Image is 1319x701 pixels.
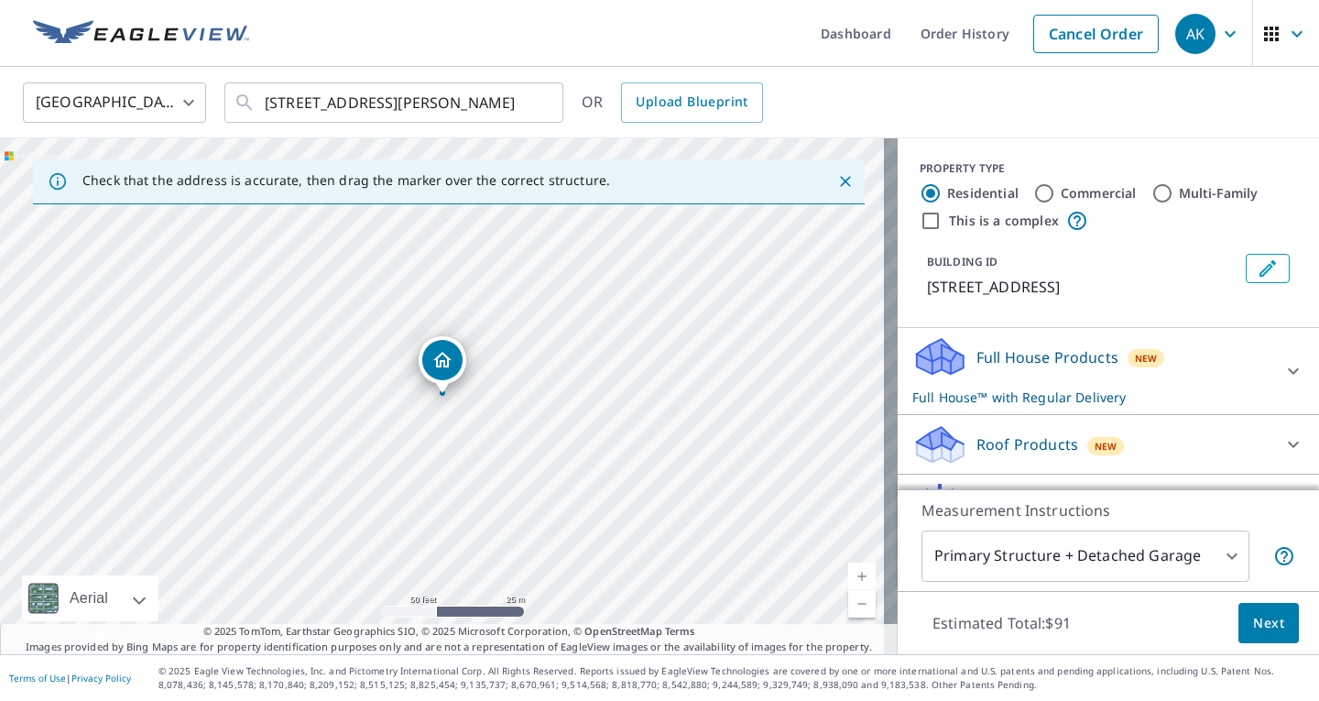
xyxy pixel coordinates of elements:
button: Close [834,170,857,193]
button: Edit building 1 [1246,254,1290,283]
div: OR [582,82,763,123]
div: Solar ProductsNew [912,482,1304,526]
div: Aerial [22,575,158,621]
span: © 2025 TomTom, Earthstar Geographics SIO, © 2025 Microsoft Corporation, © [203,624,695,640]
div: Aerial [64,575,114,621]
button: Next [1238,603,1299,644]
a: Terms of Use [9,672,66,685]
p: Measurement Instructions [921,499,1295,521]
img: EV Logo [33,20,249,48]
p: © 2025 Eagle View Technologies, Inc. and Pictometry International Corp. All Rights Reserved. Repo... [158,664,1310,692]
p: [STREET_ADDRESS] [927,276,1238,298]
p: Full House™ with Regular Delivery [912,388,1271,407]
div: Primary Structure + Detached Garage [921,531,1249,582]
p: Check that the address is accurate, then drag the marker over the correct structure. [82,172,610,189]
span: New [1135,351,1158,366]
label: This is a complex [949,212,1059,230]
a: Terms [665,624,695,638]
div: Dropped pin, building 1, Residential property, 812 Orange Brook Dr Minneola, FL 34715 [419,336,466,393]
label: Multi-Family [1179,184,1259,203]
div: Full House ProductsNewFull House™ with Regular Delivery [912,335,1304,407]
span: Next [1253,612,1284,635]
p: Full House Products [976,346,1118,368]
span: Your report will include the primary structure and a detached garage if one exists. [1273,545,1295,567]
label: Residential [947,184,1019,203]
span: New [1095,439,1117,454]
a: OpenStreetMap [584,624,661,638]
a: Current Level 19, Zoom Out [848,590,876,618]
span: Upload Blueprint [636,91,747,114]
p: BUILDING ID [927,254,997,269]
p: Roof Products [976,433,1078,455]
label: Commercial [1061,184,1137,203]
div: [GEOGRAPHIC_DATA] [23,77,206,128]
a: Cancel Order [1033,15,1159,53]
input: Search by address or latitude-longitude [265,77,526,128]
div: AK [1175,14,1215,54]
a: Current Level 19, Zoom In [848,563,876,590]
p: Estimated Total: $91 [918,603,1085,643]
div: Roof ProductsNew [912,422,1304,466]
p: | [9,673,131,684]
div: PROPERTY TYPE [920,160,1297,177]
a: Privacy Policy [71,672,131,685]
a: Upload Blueprint [621,82,762,123]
